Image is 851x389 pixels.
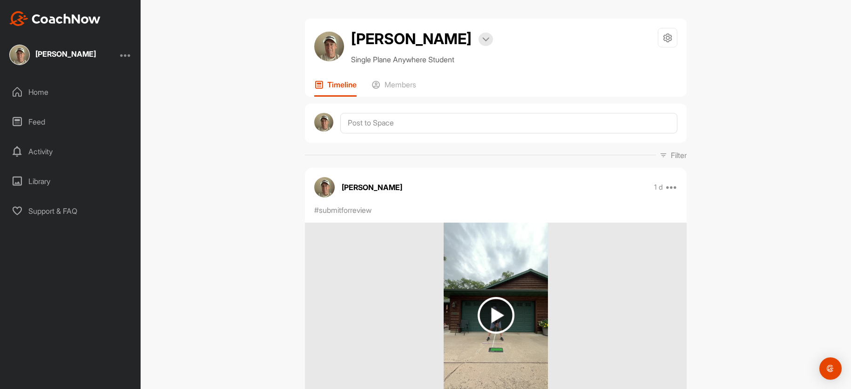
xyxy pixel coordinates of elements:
[9,45,30,65] img: square_f825abcaf439218cd1e2421b56047351.jpg
[654,183,663,192] p: 1 d
[671,150,687,161] p: Filter
[5,80,136,104] div: Home
[314,204,371,216] p: #submitforreview
[35,50,96,58] div: [PERSON_NAME]
[5,140,136,163] div: Activity
[478,297,514,334] img: play
[482,37,489,42] img: arrow-down
[5,199,136,223] div: Support & FAQ
[327,80,357,89] p: Timeline
[9,11,101,26] img: CoachNow
[5,170,136,193] div: Library
[819,357,842,380] div: Open Intercom Messenger
[385,80,416,89] p: Members
[314,113,333,132] img: avatar
[314,32,344,61] img: avatar
[351,28,472,50] h2: [PERSON_NAME]
[5,110,136,133] div: Feed
[351,54,493,65] p: Single Plane Anywhere Student
[314,177,335,198] img: avatar
[342,182,402,193] p: [PERSON_NAME]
